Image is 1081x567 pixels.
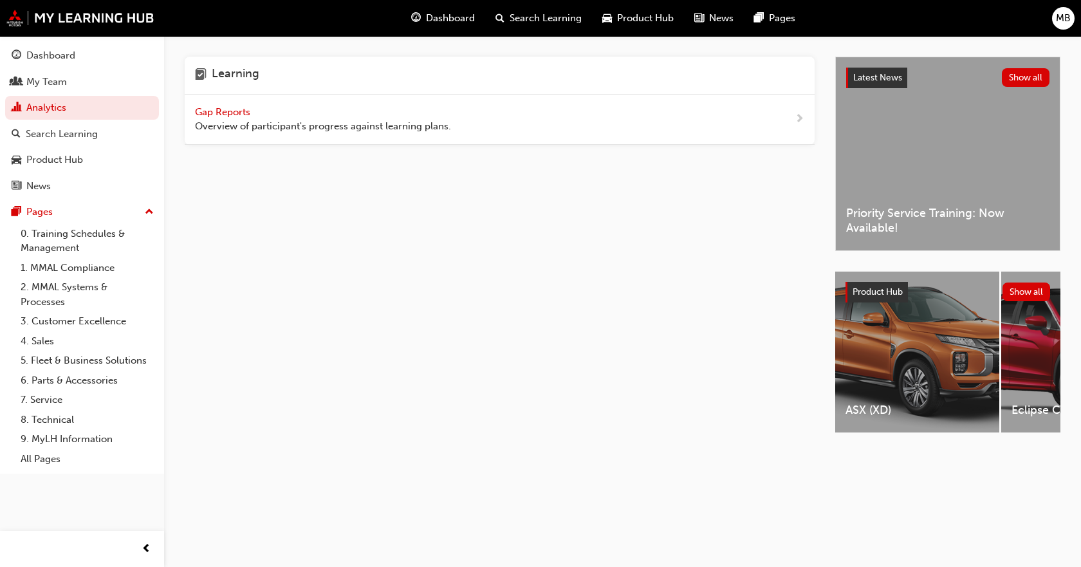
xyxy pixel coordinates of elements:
a: pages-iconPages [744,5,806,32]
span: people-icon [12,77,21,88]
span: Product Hub [853,286,903,297]
a: 6. Parts & Accessories [15,371,159,391]
button: DashboardMy TeamAnalyticsSearch LearningProduct HubNews [5,41,159,200]
a: car-iconProduct Hub [592,5,684,32]
a: Latest NewsShow allPriority Service Training: Now Available! [835,57,1060,251]
div: News [26,179,51,194]
a: news-iconNews [684,5,744,32]
a: Product HubShow all [845,282,1050,302]
span: news-icon [12,181,21,192]
div: Pages [26,205,53,219]
span: Pages [769,11,795,26]
a: News [5,174,159,198]
span: car-icon [602,10,612,26]
a: ASX (XD) [835,272,999,432]
span: Priority Service Training: Now Available! [846,206,1049,235]
span: prev-icon [142,541,151,557]
span: news-icon [694,10,704,26]
img: mmal [6,10,154,26]
a: Search Learning [5,122,159,146]
a: search-iconSearch Learning [485,5,592,32]
a: 9. MyLH Information [15,429,159,449]
button: Pages [5,200,159,224]
span: Gap Reports [195,106,253,118]
span: pages-icon [12,207,21,218]
span: up-icon [145,204,154,221]
span: learning-icon [195,67,207,84]
a: Analytics [5,96,159,120]
a: Product Hub [5,148,159,172]
div: Product Hub [26,153,83,167]
a: 0. Training Schedules & Management [15,224,159,258]
a: Gap Reports Overview of participant's progress against learning plans.next-icon [185,95,815,145]
div: Search Learning [26,127,98,142]
span: Search Learning [510,11,582,26]
a: 8. Technical [15,410,159,430]
div: Dashboard [26,48,75,63]
a: guage-iconDashboard [401,5,485,32]
a: 5. Fleet & Business Solutions [15,351,159,371]
button: Show all [1002,68,1050,87]
span: MB [1056,11,1071,26]
a: My Team [5,70,159,94]
span: search-icon [12,129,21,140]
a: All Pages [15,449,159,469]
span: car-icon [12,154,21,166]
span: next-icon [795,111,804,127]
span: Overview of participant's progress against learning plans. [195,119,451,134]
a: 7. Service [15,390,159,410]
span: Product Hub [617,11,674,26]
span: News [709,11,734,26]
div: My Team [26,75,67,89]
a: 3. Customer Excellence [15,311,159,331]
span: ASX (XD) [845,403,989,418]
span: guage-icon [411,10,421,26]
a: Latest NewsShow all [846,68,1049,88]
span: search-icon [495,10,504,26]
h4: Learning [212,67,259,84]
a: Dashboard [5,44,159,68]
span: Dashboard [426,11,475,26]
a: 2. MMAL Systems & Processes [15,277,159,311]
span: Latest News [853,72,902,83]
span: guage-icon [12,50,21,62]
button: MB [1052,7,1075,30]
span: pages-icon [754,10,764,26]
button: Show all [1002,283,1051,301]
a: 1. MMAL Compliance [15,258,159,278]
span: chart-icon [12,102,21,114]
a: 4. Sales [15,331,159,351]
